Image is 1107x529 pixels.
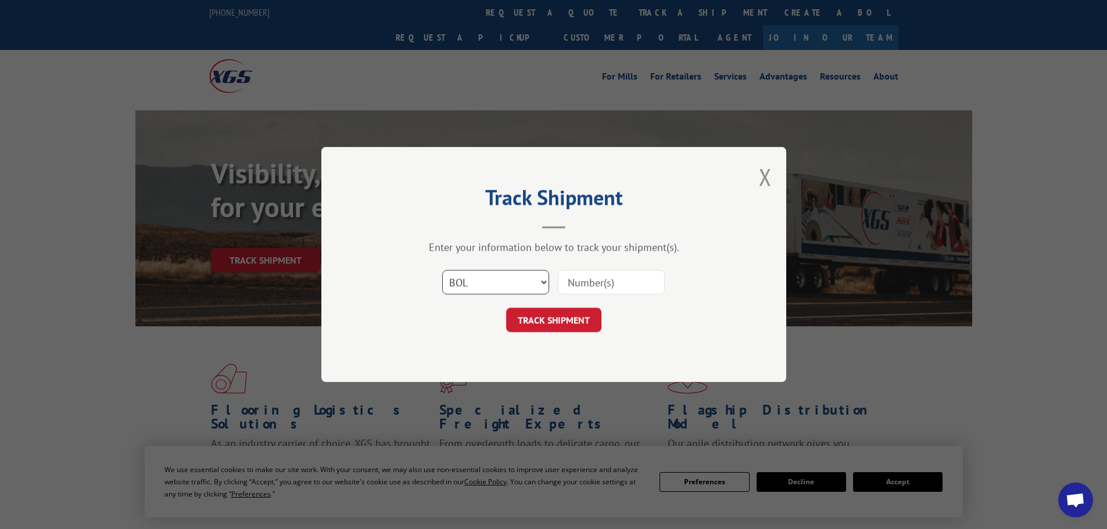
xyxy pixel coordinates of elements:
h2: Track Shipment [379,189,728,211]
div: Open chat [1058,483,1093,517]
button: Close modal [759,161,772,192]
input: Number(s) [558,270,665,294]
div: Enter your information below to track your shipment(s). [379,240,728,254]
button: TRACK SHIPMENT [506,308,601,332]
